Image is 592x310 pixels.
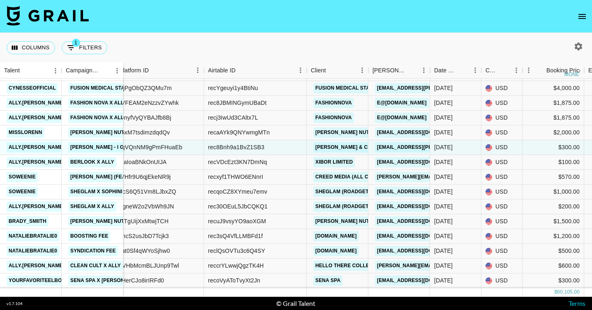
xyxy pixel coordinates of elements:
div: 9/17/2025 [434,158,453,166]
a: ally.[PERSON_NAME] [7,157,67,167]
div: $4,000.00 [523,81,584,96]
a: SHEGLAM x Sophini [68,187,125,197]
a: cynesseofficial [7,83,58,93]
div: Q6Khjat0Sf4qWYoSjhw0 [105,247,170,255]
a: [PERSON_NAME][EMAIL_ADDRESS][DOMAIN_NAME] [375,261,509,271]
div: vE46XcS6Q51Vm8LJbxZQ [105,187,176,196]
div: frgtJ4pjPgObQZ3QMu7m [105,84,172,92]
div: recoVyAToTvyXt2Jn [208,276,260,285]
div: USD [481,259,523,273]
button: Menu [469,64,481,76]
div: $570.00 [523,170,584,185]
div: $ [554,289,557,296]
div: Date Created [430,62,481,79]
button: Menu [418,64,430,76]
div: 9/24/2025 [434,261,453,270]
div: Airtable ID [204,62,307,79]
div: 9/29/2025 [434,247,453,255]
div: 9/29/2025 [434,232,453,240]
a: [PERSON_NAME] & Co LLC [313,142,385,153]
div: ZD4MVFEAM2eNzzvZYwhk [105,99,179,107]
div: Booking Price [546,62,583,79]
div: Talent [4,62,20,79]
div: USD [481,155,523,170]
button: Select columns [7,41,55,54]
button: Sort [149,65,160,76]
div: [PERSON_NAME] [372,62,406,79]
div: rec8Bnh9a1BvZ1SB3 [208,143,264,151]
button: Menu [510,64,523,76]
div: 6228y5xM7tsdimzdqdQv [105,128,170,136]
a: [PERSON_NAME] Nutrition x [PERSON_NAME] [68,216,192,227]
div: $600.00 [523,259,584,273]
div: reclQsOVTu3c6Q4SY [208,247,265,255]
div: 9/9/2025 [434,173,453,181]
div: USD [481,199,523,214]
div: 9/17/2025 [434,99,453,107]
div: USD [481,214,523,229]
a: [EMAIL_ADDRESS][DOMAIN_NAME] [375,201,467,212]
div: $1,000.00 [523,185,584,199]
div: 9/17/2025 [434,143,453,151]
div: uurVzrgneW2o2VbWh9JN [105,202,174,211]
a: Syndication Fee [68,246,118,256]
a: ally.[PERSON_NAME] [7,142,67,153]
button: Menu [294,64,307,76]
a: [PERSON_NAME][EMAIL_ADDRESS][DOMAIN_NAME] [375,172,509,182]
div: rec30OEuL5JbCQKQ1 [208,202,268,211]
div: Campaign (Type) [62,62,123,79]
div: 9/11/2025 [434,128,453,136]
div: $200.00 [523,199,584,214]
div: recxyf1THWO6ENnrI [208,173,263,181]
div: LKzlCkTgUijXxMtwjTCH [105,217,169,225]
a: [EMAIL_ADDRESS][DOMAIN_NAME] [375,216,467,227]
a: e@[DOMAIN_NAME] [375,98,429,108]
div: rec8JBMINGymUBaDt [208,99,267,107]
button: Sort [236,65,247,76]
a: nataliebratalie0 [7,231,59,241]
div: $500.00 [523,244,584,259]
div: recuJ9vsyYO9aoXGM [208,217,266,225]
a: Fashionnova [313,98,354,108]
div: 9/11/2025 [434,202,453,211]
a: Fashion Nova x Ally [68,113,129,123]
div: © Grail Talent [276,299,315,308]
div: USD [481,81,523,96]
div: USD [481,273,523,288]
a: Clean Cult x Ally [68,261,123,271]
div: FZ8UDnyfVyQYBAJfb8Bj [105,113,171,122]
div: USD [481,125,523,140]
div: 9/17/2025 [434,113,453,122]
a: Berlook x Ally [68,157,116,167]
a: SENA Spa x [PERSON_NAME] [68,275,146,286]
div: USD [481,111,523,125]
button: open drawer [574,8,590,25]
a: Fusion Medical Staffing x Cynesse [68,83,172,93]
a: misslorenn [7,127,44,138]
div: Client [311,62,326,79]
a: [PERSON_NAME] Nutrition x [PERSON_NAME] [68,127,192,138]
div: Currency [481,62,523,79]
a: Fashionnova [313,113,354,123]
a: Sheglam (RoadGet Business PTE) [313,201,411,212]
a: [EMAIL_ADDRESS][PERSON_NAME][DOMAIN_NAME] [375,142,509,153]
div: USD [481,140,523,155]
a: soweenie [7,172,38,182]
div: byv5vmcS2usJbD7Tcjk3 [105,232,169,240]
div: recVDcEzt3KN7DmNq [208,158,267,166]
a: [PERSON_NAME] (feat. [PERSON_NAME]) - [GEOGRAPHIC_DATA] [68,172,235,182]
button: Sort [99,65,111,76]
div: $300.00 [523,140,584,155]
div: mCUzqVQnNM9gPmFHuaEb [105,143,182,151]
a: [EMAIL_ADDRESS][DOMAIN_NAME] [375,231,467,241]
div: Airtable ID [208,62,236,79]
div: reccrYLwwjQgzTK4H [208,261,264,270]
a: soweenie [7,187,38,197]
button: Sort [406,65,418,76]
a: [EMAIL_ADDRESS][DOMAIN_NAME] [375,275,467,286]
div: $1,875.00 [523,111,584,125]
div: $1,200.00 [523,229,584,244]
a: [PERSON_NAME] - I got a feeling [68,142,161,153]
div: GZEoVHfr9U6qjEkeNR9j [105,173,171,181]
div: USD [481,185,523,199]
